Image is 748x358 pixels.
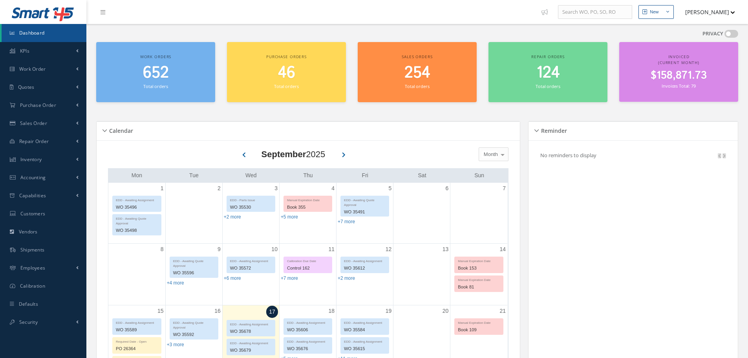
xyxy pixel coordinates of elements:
b: September [262,149,306,159]
span: Inventory [20,156,42,163]
a: Show 7 more events [281,275,298,281]
div: Book 109 [455,325,503,334]
span: Month [482,151,498,158]
small: Total orders [274,83,298,89]
a: Show 7 more events [338,219,355,224]
td: September 1, 2025 [108,183,165,244]
span: Invoiced [668,54,689,59]
span: 124 [536,62,560,84]
a: Friday [360,171,370,180]
span: Employees [20,264,46,271]
h5: Calendar [107,125,133,134]
span: Purchase orders [266,54,307,59]
a: Tuesday [188,171,200,180]
div: WO 35606 [284,325,332,334]
small: Invoices Total: 79 [662,83,695,89]
div: Book 153 [455,264,503,273]
p: No reminders to display [540,152,596,159]
span: Vendors [19,228,38,235]
span: Sales orders [402,54,432,59]
div: EDD - Awaiting Assignment [284,338,332,344]
div: EDD - Awaiting Assignment [113,196,161,203]
span: KPIs [20,48,29,54]
a: September 8, 2025 [159,244,165,255]
a: Show 3 more events [167,342,184,347]
div: WO 35612 [341,264,389,273]
a: Wednesday [244,171,258,180]
a: Show 2 more events [338,275,355,281]
div: WO 35584 [341,325,389,334]
div: WO 35679 [227,346,275,355]
input: Search WO, PO, SO, RO [558,5,632,19]
div: EDD - Awaiting Assignment [227,320,275,327]
span: $158,871.73 [651,68,707,83]
span: Defaults [19,301,38,307]
a: Purchase orders 46 Total orders [227,42,346,102]
a: September 21, 2025 [498,305,507,317]
a: September 20, 2025 [441,305,450,317]
span: Shipments [20,246,45,253]
div: Book 81 [455,283,503,292]
a: September 1, 2025 [159,183,165,194]
span: Repair orders [531,54,565,59]
div: WO 35678 [227,327,275,336]
span: Work orders [140,54,171,59]
td: September 11, 2025 [279,243,336,305]
button: [PERSON_NAME] [678,4,735,20]
span: Quotes [18,84,35,90]
a: Thursday [302,171,314,180]
span: 652 [143,62,169,84]
div: EDD - Awaiting Assignment [341,338,389,344]
div: EDD - Awaiting Assignment [341,257,389,264]
div: WO 35498 [113,226,161,235]
span: Dashboard [19,29,45,36]
div: WO 35589 [113,325,161,334]
div: WO 35592 [170,330,218,339]
small: Total orders [536,83,560,89]
div: WO 35496 [113,203,161,212]
a: September 7, 2025 [501,183,507,194]
span: Repair Order [19,138,49,145]
td: September 10, 2025 [222,243,279,305]
div: EDD - Parts Issue [227,196,275,203]
td: September 9, 2025 [165,243,222,305]
span: 46 [278,62,295,84]
span: 254 [404,62,430,84]
div: New [650,9,659,15]
div: EDD - Awaiting Assignment [227,339,275,346]
a: September 19, 2025 [384,305,393,317]
a: September 14, 2025 [498,244,507,255]
a: Dashboard [2,24,86,42]
td: September 5, 2025 [337,183,393,244]
button: New [638,5,674,19]
div: EDD - Awaiting Assignment [341,319,389,325]
td: September 13, 2025 [393,243,450,305]
span: (Current Month) [658,60,699,65]
div: Book 355 [284,203,332,212]
a: Show 6 more events [224,275,241,281]
div: WO 35491 [341,207,389,217]
a: Show 4 more events [167,280,184,286]
a: September 5, 2025 [387,183,393,194]
a: September 18, 2025 [327,305,336,317]
div: EDD - Awaiting Quote Approval [113,215,161,226]
h5: Reminder [539,125,567,134]
td: September 4, 2025 [279,183,336,244]
a: September 13, 2025 [441,244,450,255]
div: WO 35596 [170,268,218,277]
div: Manual Expiration Date [284,196,332,203]
td: September 12, 2025 [337,243,393,305]
span: Security [19,319,38,325]
small: Total orders [143,83,168,89]
a: September 9, 2025 [216,244,222,255]
a: September 6, 2025 [444,183,450,194]
td: September 7, 2025 [450,183,507,244]
a: Repair orders 124 Total orders [488,42,607,102]
a: Show 5 more events [281,214,298,220]
span: Sales Order [20,120,47,127]
a: Saturday [417,171,428,180]
a: Show 2 more events [224,214,241,220]
a: September 3, 2025 [273,183,279,194]
span: Purchase Order [20,102,56,108]
span: Work Order [19,66,46,72]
